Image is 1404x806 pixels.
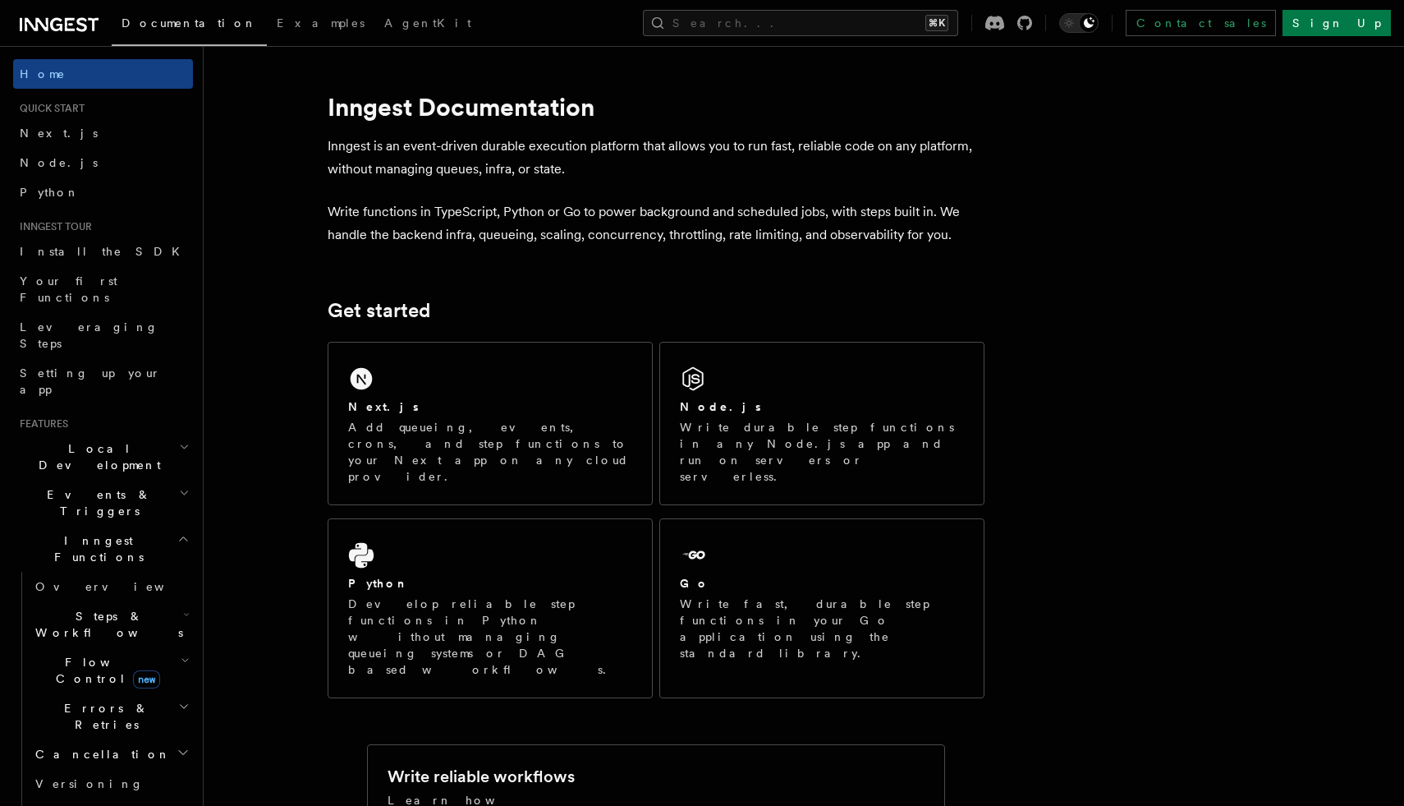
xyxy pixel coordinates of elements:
[29,746,171,762] span: Cancellation
[13,434,193,480] button: Local Development
[267,5,374,44] a: Examples
[643,10,958,36] button: Search...⌘K
[29,739,193,769] button: Cancellation
[328,518,653,698] a: PythonDevelop reliable step functions in Python without managing queueing systems or DAG based wo...
[328,342,653,505] a: Next.jsAdd queueing, events, crons, and step functions to your Next app on any cloud provider.
[384,16,471,30] span: AgentKit
[29,601,193,647] button: Steps & Workflows
[13,312,193,358] a: Leveraging Steps
[659,342,984,505] a: Node.jsWrite durable step functions in any Node.js app and run on servers or serverless.
[1059,13,1099,33] button: Toggle dark mode
[20,320,158,350] span: Leveraging Steps
[680,575,709,592] h2: Go
[29,572,193,601] a: Overview
[680,419,964,485] p: Write durable step functions in any Node.js app and run on servers or serverless.
[13,148,193,177] a: Node.js
[13,532,177,565] span: Inngest Functions
[133,670,160,689] span: new
[1282,10,1391,36] a: Sign Up
[348,596,632,678] p: Develop reliable step functions in Python without managing queueing systems or DAG based workflows.
[659,518,984,698] a: GoWrite fast, durable step functions in your Go application using the standard library.
[13,358,193,404] a: Setting up your app
[29,693,193,739] button: Errors & Retries
[35,777,144,790] span: Versioning
[29,700,178,733] span: Errors & Retries
[29,769,193,799] a: Versioning
[20,186,80,199] span: Python
[277,16,365,30] span: Examples
[328,135,984,181] p: Inngest is an event-driven durable execution platform that allows you to run fast, reliable code ...
[348,419,632,485] p: Add queueing, events, crons, and step functions to your Next app on any cloud provider.
[20,127,98,140] span: Next.js
[29,654,181,687] span: Flow Control
[13,486,179,519] span: Events & Triggers
[13,266,193,312] a: Your first Functions
[35,580,204,593] span: Overview
[13,480,193,526] button: Events & Triggers
[680,596,964,661] p: Write fast, durable step functions in your Go application using the standard library.
[20,274,117,304] span: Your first Functions
[13,220,92,233] span: Inngest tour
[20,66,66,82] span: Home
[348,575,409,592] h2: Python
[20,156,98,169] span: Node.js
[328,92,984,122] h1: Inngest Documentation
[13,102,85,115] span: Quick start
[13,440,179,473] span: Local Development
[374,5,481,44] a: AgentKit
[13,118,193,148] a: Next.js
[348,398,419,415] h2: Next.js
[388,765,575,788] h2: Write reliable workflows
[13,177,193,207] a: Python
[328,299,430,322] a: Get started
[13,417,68,431] span: Features
[13,237,193,266] a: Install the SDK
[925,15,948,31] kbd: ⌘K
[29,647,193,693] button: Flow Controlnew
[1126,10,1276,36] a: Contact sales
[20,245,190,258] span: Install the SDK
[13,526,193,572] button: Inngest Functions
[20,366,161,396] span: Setting up your app
[13,59,193,89] a: Home
[328,200,984,246] p: Write functions in TypeScript, Python or Go to power background and scheduled jobs, with steps bu...
[122,16,257,30] span: Documentation
[112,5,267,46] a: Documentation
[29,608,183,641] span: Steps & Workflows
[680,398,761,415] h2: Node.js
